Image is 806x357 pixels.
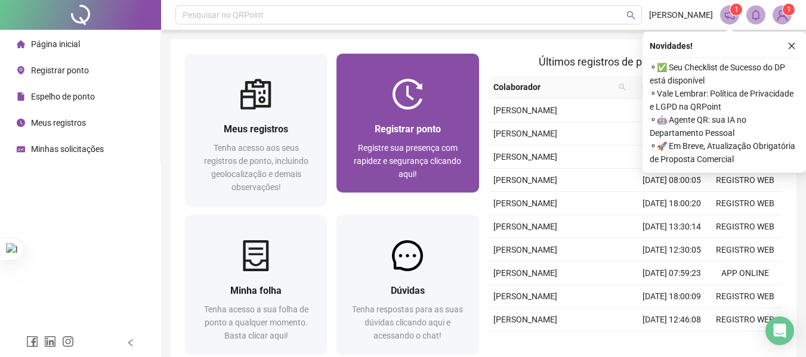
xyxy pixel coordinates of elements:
[773,6,791,24] img: 82102
[730,4,742,15] sup: 1
[631,76,702,99] th: Data/Hora
[635,80,687,94] span: Data/Hora
[336,54,478,193] a: Registrar pontoRegistre sua presença com rapidez e segurança clicando aqui!
[31,39,80,49] span: Página inicial
[709,285,782,308] td: REGISTRO WEB
[493,268,557,278] span: [PERSON_NAME]
[724,10,735,20] span: notification
[493,129,557,138] span: [PERSON_NAME]
[31,118,86,128] span: Meus registros
[204,143,308,192] span: Tenha acesso aos seus registros de ponto, incluindo geolocalização e demais observações!
[709,169,782,192] td: REGISTRO WEB
[635,169,709,192] td: [DATE] 08:00:05
[352,305,463,340] span: Tenha respostas para as suas dúvidas clicando aqui e acessando o chat!
[539,55,731,68] span: Últimos registros de ponto sincronizados
[493,80,614,94] span: Colaborador
[185,215,327,354] a: Minha folhaTenha acesso a sua folha de ponto a qualquer momento. Basta clicar aqui!
[62,336,74,347] span: instagram
[31,66,89,75] span: Registrar ponto
[391,285,425,296] span: Dúvidas
[204,305,308,340] span: Tenha acesso a sua folha de ponto a qualquer momento. Basta clicar aqui!
[709,192,782,215] td: REGISTRO WEB
[635,331,709,355] td: [DATE] 11:46:02
[709,331,782,355] td: REGISTRO WEB
[787,5,791,14] span: 1
[650,113,799,139] span: ⚬ 🤖 Agente QR: sua IA no Departamento Pessoal
[635,262,709,285] td: [DATE] 07:59:23
[616,78,628,96] span: search
[493,152,557,162] span: [PERSON_NAME]
[751,10,761,20] span: bell
[635,285,709,308] td: [DATE] 18:00:09
[493,198,557,208] span: [PERSON_NAME]
[493,105,557,115] span: [PERSON_NAME]
[336,215,478,354] a: DúvidasTenha respostas para as suas dúvidas clicando aqui e acessando o chat!
[709,308,782,331] td: REGISTRO WEB
[635,145,709,169] td: [DATE] 11:34:16
[650,39,693,52] span: Novidades !
[493,291,557,301] span: [PERSON_NAME]
[635,308,709,331] td: [DATE] 12:46:08
[17,92,25,101] span: file
[493,315,557,324] span: [PERSON_NAME]
[650,139,799,166] span: ⚬ 🚀 Em Breve, Atualização Obrigatória de Proposta Comercial
[709,215,782,238] td: REGISTRO WEB
[126,339,135,347] span: left
[354,143,461,179] span: Registre sua presença com rapidez e segurança clicando aqui!
[635,99,709,122] td: [DATE] 17:00:05
[493,245,557,254] span: [PERSON_NAME]
[224,123,288,135] span: Meus registros
[709,238,782,262] td: REGISTRO WEB
[650,87,799,113] span: ⚬ Vale Lembrar: Política de Privacidade e LGPD na QRPoint
[44,336,56,347] span: linkedin
[26,336,38,347] span: facebook
[635,192,709,215] td: [DATE] 18:00:20
[626,11,635,20] span: search
[17,66,25,74] span: environment
[734,5,739,14] span: 1
[788,42,796,50] span: close
[493,222,557,231] span: [PERSON_NAME]
[375,123,441,135] span: Registrar ponto
[783,4,795,15] sup: Atualize o seu contato no menu Meus Dados
[635,122,709,145] td: [DATE] 12:30:07
[230,285,282,296] span: Minha folha
[493,175,557,185] span: [PERSON_NAME]
[31,92,95,101] span: Espelho de ponto
[17,145,25,153] span: schedule
[185,54,327,206] a: Meus registrosTenha acesso aos seus registros de ponto, incluindo geolocalização e demais observa...
[635,215,709,238] td: [DATE] 13:30:14
[17,119,25,127] span: clock-circle
[765,316,794,345] div: Open Intercom Messenger
[649,8,713,21] span: [PERSON_NAME]
[650,61,799,87] span: ⚬ ✅ Seu Checklist de Sucesso do DP está disponível
[31,144,104,154] span: Minhas solicitações
[709,262,782,285] td: APP ONLINE
[635,238,709,262] td: [DATE] 12:30:05
[17,40,25,48] span: home
[619,83,626,91] span: search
